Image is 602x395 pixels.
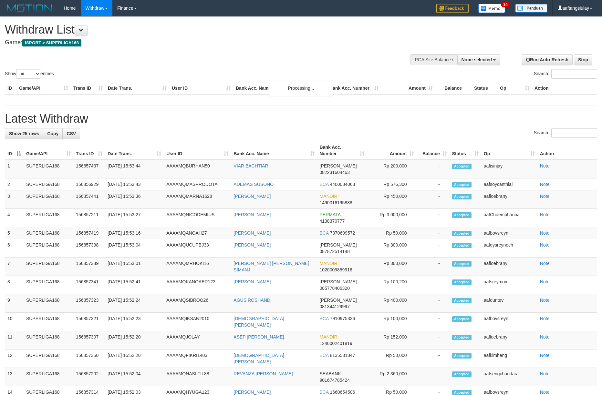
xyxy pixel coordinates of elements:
span: Accepted [452,243,472,248]
label: Search: [534,69,597,79]
span: Accepted [452,212,472,218]
span: Copy 087872514148 to clipboard [320,249,350,254]
td: 156857321 [73,313,105,331]
td: Rp 100,000 [367,313,417,331]
span: Accepted [452,371,472,377]
span: BCA [320,316,329,321]
td: aafloebrany [481,258,537,276]
img: MOTION_logo.png [5,3,54,13]
span: Copy 1660654506 to clipboard [330,390,355,395]
button: None selected [457,54,500,65]
td: 156857341 [73,276,105,294]
span: Copy 1240002401819 to clipboard [320,341,352,346]
span: Copy 1490016195838 to clipboard [320,200,352,205]
td: 11 [5,331,24,349]
span: Copy 7910975336 to clipboard [330,316,355,321]
th: Trans ID [71,82,105,94]
th: Amount [381,82,435,94]
label: Show entries [5,69,54,79]
span: ISPORT > SUPERLIGA168 [22,39,81,46]
td: aafbovsreyni [481,313,537,331]
a: Note [540,316,550,321]
img: Feedback.jpg [436,4,469,13]
span: Copy 082231604463 to clipboard [320,170,350,175]
a: Run Auto-Refresh [522,54,573,65]
td: AAAAMQUCUPBJ33 [164,239,231,258]
img: panduan.png [515,4,547,13]
td: [DATE] 15:53:36 [105,190,164,209]
td: 7 [5,258,24,276]
td: [DATE] 15:52:23 [105,313,164,331]
a: [PERSON_NAME] [234,230,271,236]
a: [PERSON_NAME] [234,194,271,199]
td: - [417,294,450,313]
span: Copy [47,131,58,136]
span: [PERSON_NAME] [320,279,357,284]
a: Note [540,298,550,303]
th: Action [537,141,597,160]
td: 156857307 [73,331,105,349]
span: [PERSON_NAME] [320,163,357,168]
td: AAAAMQFIKRI1403 [164,349,231,368]
span: MANDIRI [320,334,339,339]
td: Rp 400,000 [367,294,417,313]
input: Search: [551,69,597,79]
th: Balance: activate to sort column ascending [417,141,450,160]
td: [DATE] 15:53:16 [105,227,164,239]
th: Bank Acc. Number: activate to sort column ascending [317,141,367,160]
span: [PERSON_NAME] [320,242,357,248]
input: Search: [551,128,597,138]
td: SUPERLIGA168 [24,313,73,331]
th: Game/API: activate to sort column ascending [24,141,73,160]
td: - [417,331,450,349]
td: Rp 152,000 [367,331,417,349]
td: - [417,349,450,368]
span: Accepted [452,298,472,303]
th: Op: activate to sort column ascending [481,141,537,160]
h4: Game: [5,39,395,46]
a: Note [540,353,550,358]
span: Copy 8135531347 to clipboard [330,353,355,358]
td: - [417,190,450,209]
td: 156857323 [73,294,105,313]
td: aafloebrany [481,190,537,209]
td: AAAAMQNASIITIL88 [164,368,231,386]
td: - [417,178,450,190]
span: BCA [320,182,329,187]
td: Rp 50,000 [367,349,417,368]
span: Show 25 rows [9,131,39,136]
td: Rp 300,000 [367,239,417,258]
a: Note [540,334,550,339]
td: 2 [5,178,24,190]
td: - [417,258,450,276]
a: CSV [62,128,80,139]
a: Copy [43,128,63,139]
td: 1 [5,160,24,178]
span: Accepted [452,279,472,285]
td: - [417,160,450,178]
td: AAAAMQNICODEMIUS [164,209,231,227]
th: User ID [169,82,233,94]
td: 156857211 [73,209,105,227]
td: Rp 100,200 [367,276,417,294]
a: [DEMOGRAPHIC_DATA][PERSON_NAME] [234,353,284,364]
div: Processing... [269,80,333,96]
a: [DEMOGRAPHIC_DATA][PERSON_NAME] [234,316,284,328]
td: aafduntev [481,294,537,313]
span: Accepted [452,194,472,199]
span: None selected [462,57,492,62]
td: 156857202 [73,368,105,386]
th: Bank Acc. Name: activate to sort column ascending [231,141,317,160]
a: Note [540,194,550,199]
th: Date Trans. [105,82,169,94]
td: AAAAMQSIBROO26 [164,294,231,313]
td: [DATE] 15:52:41 [105,276,164,294]
span: 34 [501,2,510,7]
td: 4 [5,209,24,227]
a: [PERSON_NAME] [PERSON_NAME] SIMANJ [234,261,309,272]
td: Rp 50,000 [367,227,417,239]
span: Copy 4400084063 to clipboard [330,182,355,187]
a: ASEP [PERSON_NAME] [234,334,284,339]
td: SUPERLIGA168 [24,160,73,178]
td: AAAAMQJOLAY [164,331,231,349]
